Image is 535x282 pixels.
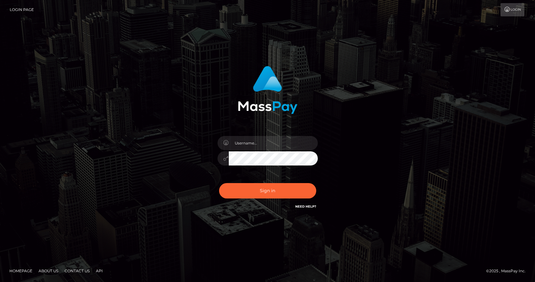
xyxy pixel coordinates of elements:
[229,136,318,150] input: Username...
[62,266,92,276] a: Contact Us
[501,3,524,16] a: Login
[93,266,105,276] a: API
[10,3,34,16] a: Login Page
[7,266,35,276] a: Homepage
[238,66,297,114] img: MassPay Login
[36,266,61,276] a: About Us
[219,183,316,198] button: Sign in
[295,204,316,209] a: Need Help?
[486,268,530,274] div: © 2025 , MassPay Inc.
